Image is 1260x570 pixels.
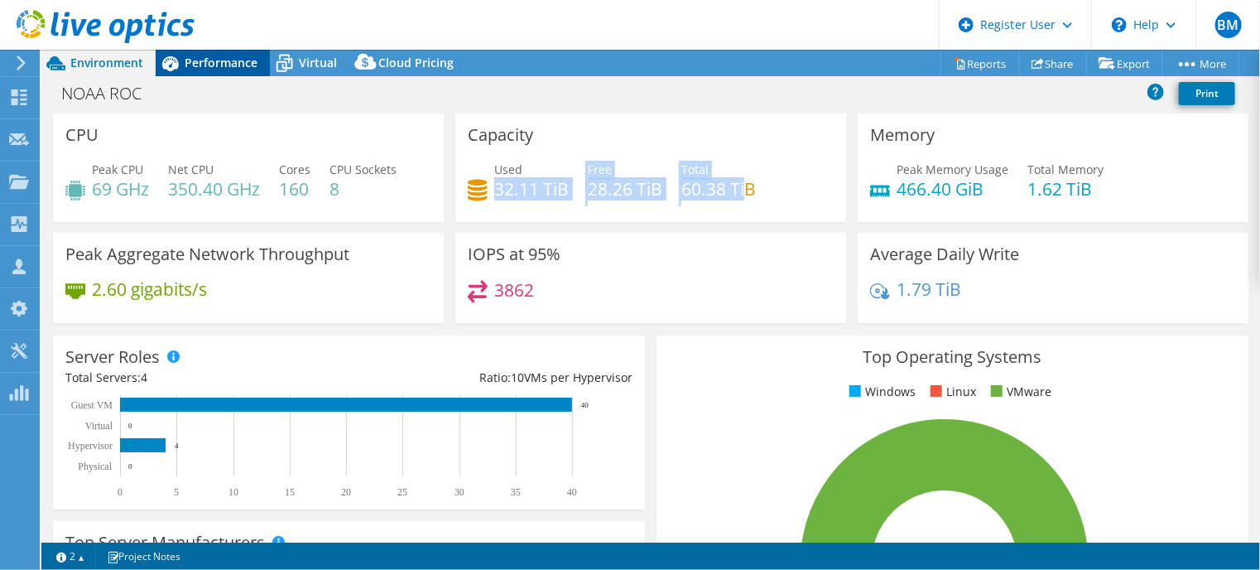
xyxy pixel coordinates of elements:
h4: 28.26 TiB [588,180,662,198]
h4: 3862 [494,281,534,299]
text: 35 [511,486,521,498]
a: Reports [940,51,1020,76]
span: Peak Memory Usage [897,162,1008,177]
text: Guest VM [71,399,113,411]
h3: CPU [65,126,99,144]
h3: Capacity [468,126,533,144]
h3: Peak Aggregate Network Throughput [65,245,349,263]
span: Virtual [299,55,337,70]
h4: 466.40 GiB [897,180,1008,198]
a: Print [1179,82,1235,105]
span: 10 [511,370,524,385]
span: Cores [279,162,310,177]
li: VMware [987,383,1051,401]
text: 0 [128,462,132,471]
span: Total Memory [1027,162,1104,177]
span: Used [494,162,522,177]
h4: 350.40 GHz [168,180,260,198]
h4: 69 GHz [92,180,149,198]
h4: 1.79 TiB [897,280,961,298]
a: Project Notes [95,546,192,567]
a: Export [1086,51,1163,76]
span: 4 [141,370,147,385]
text: Physical [78,461,112,472]
text: 0 [128,422,132,430]
text: 40 [567,486,577,498]
span: Performance [185,55,257,70]
a: 2 [45,546,96,567]
h4: 60.38 TiB [681,180,756,198]
h4: 8 [329,180,397,198]
text: 10 [228,486,238,498]
text: 4 [175,442,179,450]
text: 25 [397,486,407,498]
text: 5 [174,486,179,498]
h3: Top Server Manufacturers [65,534,265,552]
h3: Server Roles [65,348,160,366]
text: 15 [285,486,295,498]
li: Windows [845,383,916,401]
text: Virtual [85,420,113,432]
a: Share [1019,51,1087,76]
h3: IOPS at 95% [468,245,560,263]
text: 40 [581,401,589,409]
text: 30 [454,486,464,498]
text: 20 [341,486,351,498]
h3: Average Daily Write [870,245,1019,263]
h4: 32.11 TiB [494,180,569,198]
li: Linux [926,383,976,401]
span: Cloud Pricing [378,55,454,70]
h3: Memory [870,126,935,144]
text: Hypervisor [68,440,113,452]
h4: 1.62 TiB [1027,180,1104,198]
a: More [1162,51,1239,76]
span: Total [681,162,709,177]
span: BM [1215,12,1242,38]
span: CPU Sockets [329,162,397,177]
h4: 2.60 gigabits/s [92,280,207,298]
h3: Top Operating Systems [669,348,1236,366]
div: Total Servers: [65,369,349,387]
svg: \n [1112,17,1127,32]
div: Ratio: VMs per Hypervisor [349,369,632,387]
h4: 160 [279,180,310,198]
span: Free [588,162,612,177]
h1: NOAA ROC [54,85,167,103]
span: Environment [70,55,143,70]
span: Net CPU [168,162,214,177]
span: Peak CPU [92,162,143,177]
text: 0 [118,486,123,498]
